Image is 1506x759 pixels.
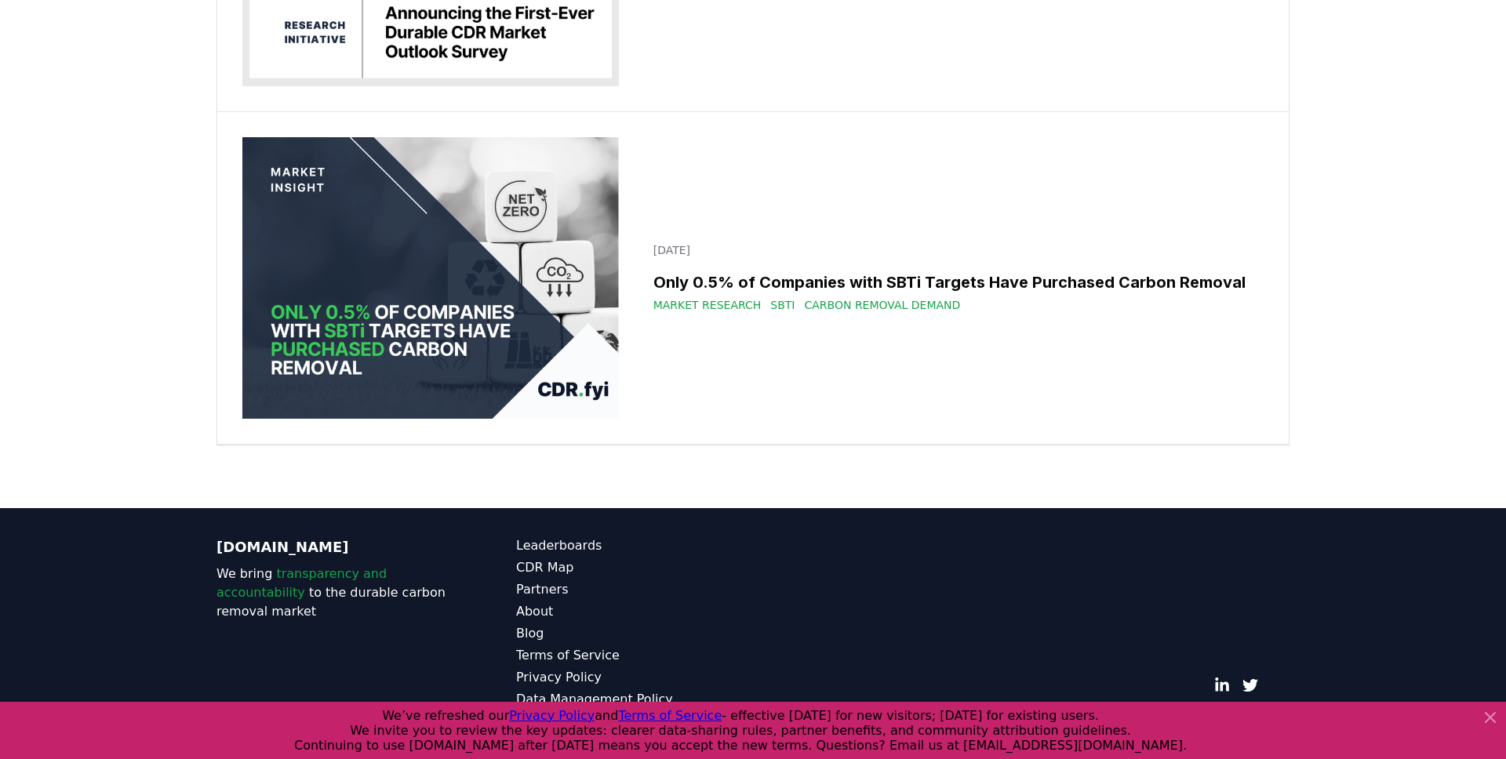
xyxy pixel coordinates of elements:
a: Leaderboards [516,536,753,555]
a: LinkedIn [1214,677,1230,693]
a: Blog [516,624,753,643]
span: Carbon Removal Demand [805,297,961,313]
p: [DATE] [653,242,1254,258]
p: We bring to the durable carbon removal market [216,565,453,621]
p: [DOMAIN_NAME] [216,536,453,558]
a: Partners [516,580,753,599]
span: SBTi [770,297,795,313]
h3: Only 0.5% of Companies with SBTi Targets Have Purchased Carbon Removal [653,271,1254,294]
img: Only 0.5% of Companies with SBTi Targets Have Purchased Carbon Removal blog post image [242,137,619,419]
a: Terms of Service [516,646,753,665]
a: Privacy Policy [516,668,753,687]
span: Market Research [653,297,762,313]
a: About [516,602,753,621]
a: [DATE]Only 0.5% of Companies with SBTi Targets Have Purchased Carbon RemovalMarket ResearchSBTiCa... [644,233,1264,322]
a: Data Management Policy [516,690,753,709]
span: transparency and accountability [216,566,387,600]
a: Twitter [1242,677,1258,693]
a: CDR Map [516,558,753,577]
